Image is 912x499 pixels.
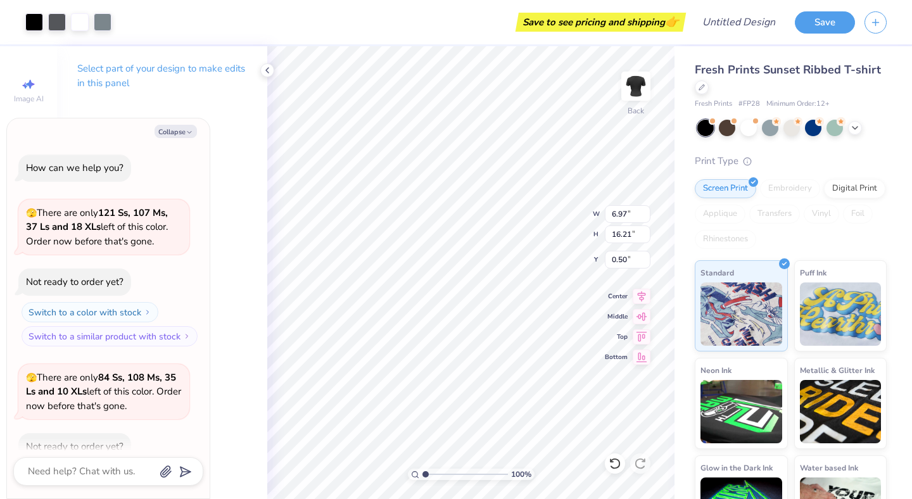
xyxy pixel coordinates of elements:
div: Embroidery [760,179,820,198]
span: There are only left of this color. Order now before that's gone. [26,371,181,412]
span: 🫣 [26,372,37,384]
span: Standard [700,266,734,279]
div: How can we help you? [26,161,123,174]
div: Rhinestones [695,230,756,249]
span: Bottom [605,353,628,362]
div: Back [628,105,644,117]
div: Not ready to order yet? [26,275,123,288]
div: Print Type [695,154,887,168]
span: 👉 [665,14,679,29]
span: Minimum Order: 12 + [766,99,830,110]
button: Collapse [155,125,197,138]
div: Applique [695,205,745,224]
img: Neon Ink [700,380,782,443]
span: Fresh Prints Sunset Ribbed T-shirt [695,62,881,77]
img: Standard [700,282,782,346]
img: Puff Ink [800,282,882,346]
span: Image AI [14,94,44,104]
img: Metallic & Glitter Ink [800,380,882,443]
span: Water based Ink [800,461,858,474]
img: Back [623,73,649,99]
span: There are only left of this color. Order now before that's gone. [26,206,168,248]
span: # FP28 [738,99,760,110]
span: Top [605,332,628,341]
span: 100 % [511,469,531,480]
div: Save to see pricing and shipping [519,13,683,32]
button: Save [795,11,855,34]
span: 🫣 [26,207,37,219]
div: Vinyl [804,205,839,224]
img: Switch to a color with stock [144,308,151,316]
span: Puff Ink [800,266,826,279]
button: Switch to a similar product with stock [22,326,198,346]
p: Select part of your design to make edits in this panel [77,61,247,91]
span: Center [605,292,628,301]
div: Foil [843,205,873,224]
div: Not ready to order yet? [26,440,123,453]
div: Digital Print [824,179,885,198]
strong: 84 Ss, 108 Ms, 35 Ls and 10 XLs [26,371,176,398]
div: Transfers [749,205,800,224]
span: Glow in the Dark Ink [700,461,773,474]
div: Screen Print [695,179,756,198]
button: Switch to a color with stock [22,302,158,322]
span: Metallic & Glitter Ink [800,363,875,377]
span: Fresh Prints [695,99,732,110]
input: Untitled Design [692,9,785,35]
span: Middle [605,312,628,321]
img: Switch to a similar product with stock [183,332,191,340]
span: Neon Ink [700,363,731,377]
